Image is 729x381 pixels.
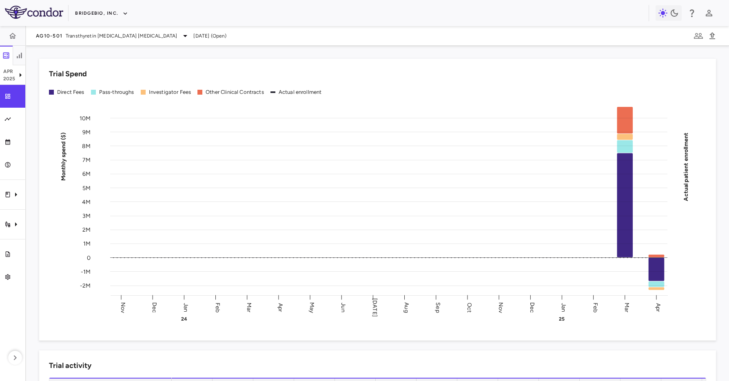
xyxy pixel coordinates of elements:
h6: Trial Spend [49,69,87,80]
tspan: 7M [82,157,91,164]
text: Jan [560,303,567,312]
text: Jan [182,303,189,312]
text: Feb [592,302,599,312]
div: Other Clinical Contracts [206,89,264,96]
text: Nov [497,302,504,313]
text: Feb [214,302,221,312]
text: Nov [120,302,126,313]
p: Apr [3,68,16,75]
img: logo-full-SnFGN8VE.png [5,6,63,19]
text: 24 [181,316,187,322]
div: Pass-throughs [99,89,134,96]
tspan: 9M [82,128,91,135]
tspan: 5M [82,184,91,191]
tspan: 2M [82,226,91,233]
tspan: 0 [87,254,91,261]
text: Jun [340,303,347,312]
tspan: -1M [81,268,91,275]
text: Mar [623,302,630,312]
h6: Trial activity [49,360,91,371]
text: Aug [403,302,410,312]
tspan: 6M [82,171,91,177]
text: Sep [434,302,441,312]
tspan: 8M [82,142,91,149]
tspan: 10M [80,115,91,122]
tspan: Actual patient enrollment [682,132,689,201]
tspan: 4M [82,198,91,205]
tspan: -2M [80,282,91,289]
text: Oct [466,302,473,312]
text: 25 [559,316,565,322]
span: [DATE] (Open) [193,32,226,40]
text: Dec [529,302,536,312]
div: Direct Fees [57,89,84,96]
text: May [308,302,315,313]
div: Actual enrollment [279,89,322,96]
text: Apr [655,303,662,312]
span: Transthyretin [MEDICAL_DATA] [MEDICAL_DATA] [66,32,177,40]
tspan: 1M [83,240,91,247]
text: Dec [151,302,158,312]
tspan: 3M [82,213,91,219]
span: AG10-501 [36,33,62,39]
text: Apr [277,303,284,312]
button: BridgeBio, Inc. [75,7,128,20]
text: Mar [246,302,253,312]
p: 2025 [3,75,16,82]
text: [DATE] [371,298,378,317]
div: Investigator Fees [149,89,191,96]
tspan: Monthly spend ($) [60,132,67,181]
